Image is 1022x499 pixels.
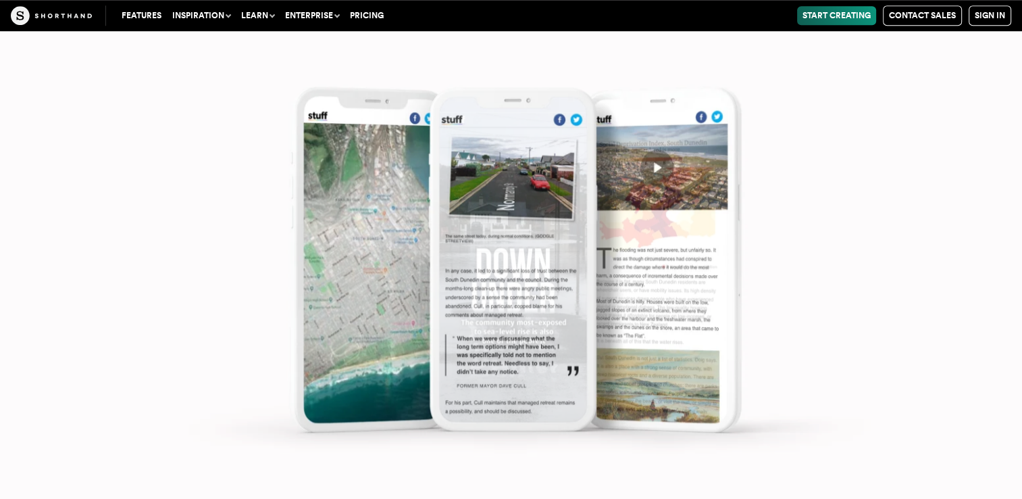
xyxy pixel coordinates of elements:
button: Learn [236,6,280,25]
button: Inspiration [167,6,236,25]
a: Contact Sales [883,5,962,26]
a: Pricing [344,6,389,25]
a: Start Creating [797,6,876,25]
a: Features [116,6,167,25]
img: The Craft [11,6,92,25]
button: Enterprise [280,6,344,25]
a: Sign in [969,5,1011,26]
